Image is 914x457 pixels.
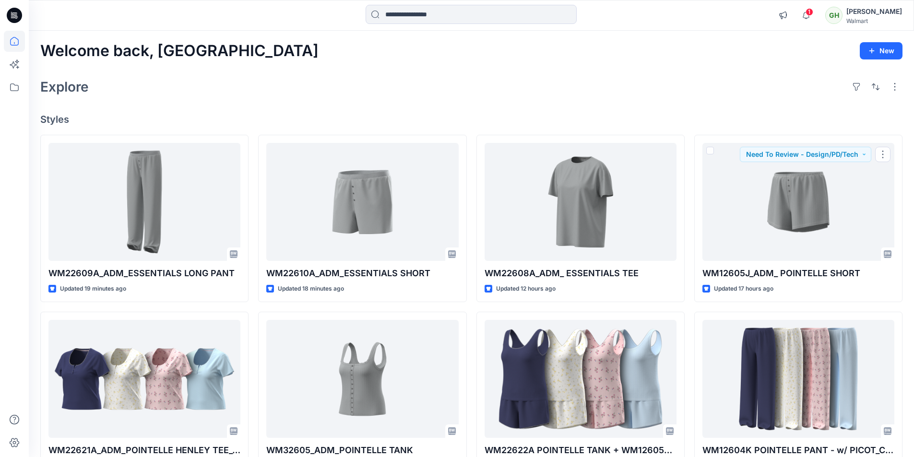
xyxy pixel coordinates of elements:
button: New [860,42,902,59]
p: Updated 18 minutes ago [278,284,344,294]
a: WM12605J_ADM_ POINTELLE SHORT [702,143,894,261]
a: WM12604K POINTELLE PANT - w/ PICOT_COLORWAY [702,320,894,438]
div: GH [825,7,843,24]
a: WM32605_ADM_POINTELLE TANK [266,320,458,438]
div: [PERSON_NAME] [846,6,902,17]
p: WM22610A_ADM_ESSENTIALS SHORT [266,267,458,280]
h2: Explore [40,79,89,94]
p: WM32605_ADM_POINTELLE TANK [266,444,458,457]
p: WM12604K POINTELLE PANT - w/ PICOT_COLORWAY [702,444,894,457]
a: WM22621A_ADM_POINTELLE HENLEY TEE_COLORWAY [48,320,240,438]
p: WM22608A_ADM_ ESSENTIALS TEE [485,267,677,280]
p: Updated 12 hours ago [496,284,556,294]
p: WM22621A_ADM_POINTELLE HENLEY TEE_COLORWAY [48,444,240,457]
p: Updated 19 minutes ago [60,284,126,294]
h2: Welcome back, [GEOGRAPHIC_DATA] [40,42,319,60]
p: Updated 17 hours ago [714,284,773,294]
div: Walmart [846,17,902,24]
p: WM22609A_ADM_ESSENTIALS LONG PANT [48,267,240,280]
a: WM22610A_ADM_ESSENTIALS SHORT [266,143,458,261]
p: WM12605J_ADM_ POINTELLE SHORT [702,267,894,280]
p: WM22622A POINTELLE TANK + WM12605K POINTELLE SHORT -w- PICOT_COLORWAY [485,444,677,457]
h4: Styles [40,114,902,125]
a: WM22608A_ADM_ ESSENTIALS TEE [485,143,677,261]
a: WM22609A_ADM_ESSENTIALS LONG PANT [48,143,240,261]
span: 1 [806,8,813,16]
a: WM22622A POINTELLE TANK + WM12605K POINTELLE SHORT -w- PICOT_COLORWAY [485,320,677,438]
